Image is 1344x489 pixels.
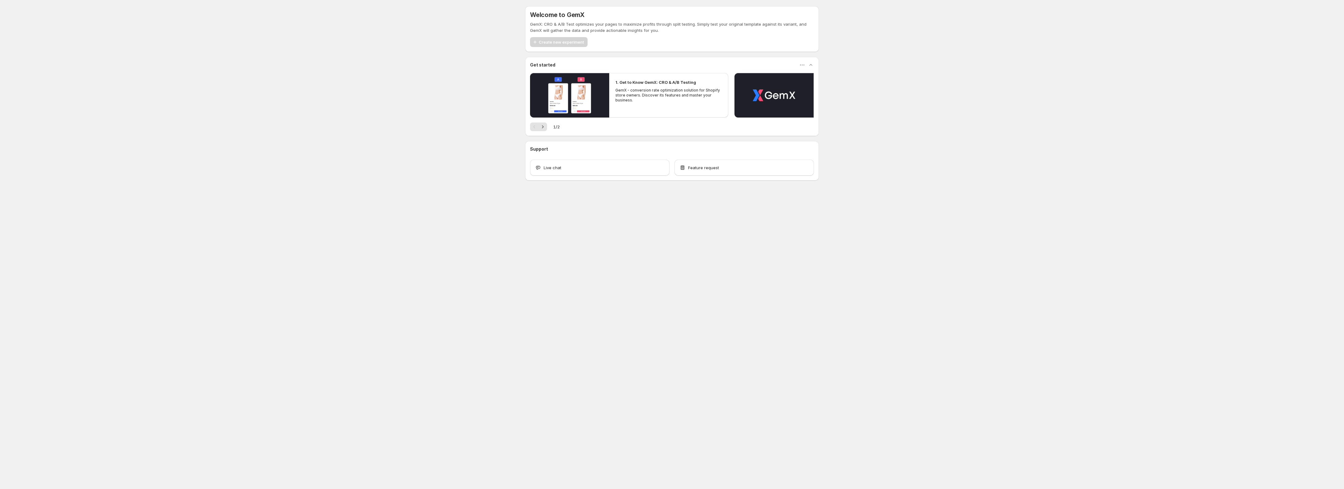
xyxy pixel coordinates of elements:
[538,122,547,131] button: Next
[530,11,584,19] h5: Welcome to GemX
[615,88,722,103] p: GemX - conversion rate optimization solution for Shopify store owners. Discover its features and ...
[530,122,547,131] nav: Pagination
[530,73,609,118] button: Play video
[530,21,814,33] p: GemX: CRO & A/B Test optimizes your pages to maximize profits through split testing. Simply test ...
[530,146,548,152] h3: Support
[688,165,719,171] span: Feature request
[615,79,696,85] h2: 1. Get to Know GemX: CRO & A/B Testing
[544,165,561,171] span: Live chat
[530,62,555,68] h3: Get started
[553,124,560,130] span: 1 / 2
[734,73,814,118] button: Play video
